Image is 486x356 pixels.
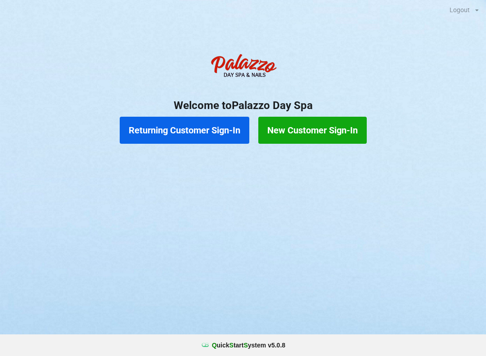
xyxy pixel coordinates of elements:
[229,342,234,349] span: S
[258,117,367,144] button: New Customer Sign-In
[207,49,279,85] img: PalazzoDaySpaNails-Logo.png
[201,341,210,350] img: favicon.ico
[212,341,285,350] b: uick tart ystem v 5.0.8
[120,117,249,144] button: Returning Customer Sign-In
[212,342,217,349] span: Q
[243,342,247,349] span: S
[450,7,470,13] div: Logout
